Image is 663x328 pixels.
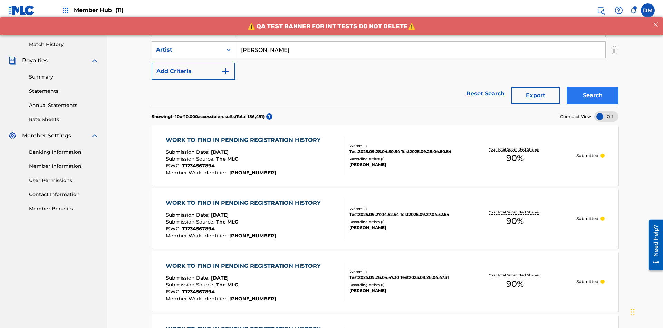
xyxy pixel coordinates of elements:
[631,302,635,322] div: Drag
[29,163,99,170] a: Member Information
[248,5,415,13] span: ⚠️ QA TEST BANNER FOR INT TESTS DO NOT DELETE⚠️
[166,163,182,169] span: ISWC :
[216,282,238,288] span: The MLC
[216,219,238,225] span: The MLC
[182,289,215,295] span: T1234567894
[349,219,454,225] div: Recording Artists ( 1 )
[229,295,276,302] span: [PHONE_NUMBER]
[216,156,238,162] span: The MLC
[166,136,324,144] div: WORK TO FIND IN PENDING REGISTRATION HISTORY
[489,147,541,152] p: Your Total Submitted Shares:
[182,163,215,169] span: T1234567894
[463,86,508,101] a: Reset Search
[166,156,216,162] span: Submission Source :
[90,56,99,65] img: expand
[611,41,618,58] img: Delete Criterion
[29,116,99,123] a: Rate Sheets
[349,274,454,281] div: Test2025.09.26.04.47.30 Test2025.09.26.04.47.31
[506,215,524,227] span: 90 %
[576,279,598,285] p: Submitted
[641,3,655,17] div: User Menu
[489,273,541,278] p: Your Total Submitted Shares:
[349,282,454,288] div: Recording Artists ( 1 )
[166,295,229,302] span: Member Work Identifier :
[166,289,182,295] span: ISWC :
[8,131,17,140] img: Member Settings
[506,152,524,164] span: 90 %
[229,233,276,239] span: [PHONE_NUMBER]
[29,205,99,212] a: Member Benefits
[489,210,541,215] p: Your Total Submitted Shares:
[182,226,215,232] span: T1234567894
[628,295,663,328] iframe: Chat Widget
[644,217,663,274] iframe: Resource Center
[29,41,99,48] a: Match History
[612,3,626,17] div: Help
[576,216,598,222] p: Submitted
[349,211,454,218] div: Test2025.09.27.04.52.54 Test2025.09.27.04.52.54
[349,288,454,294] div: [PERSON_NAME]
[152,125,618,186] a: WORK TO FIND IN PENDING REGISTRATION HISTORYSubmission Date:[DATE]Submission Source:The MLCISWC:T...
[156,46,218,54] div: Artist
[166,262,324,270] div: WORK TO FIND IN PENDING REGISTRATION HISTORY
[152,251,618,312] a: WORK TO FIND IN PENDING REGISTRATION HISTORYSubmission Date:[DATE]Submission Source:The MLCISWC:T...
[576,153,598,159] p: Submitted
[349,162,454,168] div: [PERSON_NAME]
[152,113,265,120] p: Showing 1 - 10 of 10,000 accessible results (Total 186,491 )
[597,6,605,15] img: search
[567,87,618,104] button: Search
[166,149,211,155] span: Submission Date :
[349,225,454,231] div: [PERSON_NAME]
[349,206,454,211] div: Writers ( 1 )
[349,156,454,162] div: Recording Artists ( 1 )
[29,148,99,156] a: Banking Information
[74,6,124,14] span: Member Hub
[22,131,71,140] span: Member Settings
[166,282,216,288] span: Submission Source :
[115,7,124,13] span: (11)
[211,212,229,218] span: [DATE]
[349,269,454,274] div: Writers ( 1 )
[61,6,70,15] img: Top Rightsholders
[511,87,560,104] button: Export
[22,56,48,65] span: Royalties
[630,7,637,14] div: Notifications
[266,113,272,120] span: ?
[29,102,99,109] a: Annual Statements
[211,149,229,155] span: [DATE]
[166,226,182,232] span: ISWC :
[29,73,99,81] a: Summary
[615,6,623,15] img: help
[560,113,591,120] span: Compact View
[349,148,454,155] div: Test2025.09.28.04.50.54 Test2025.09.28.04.50.54
[8,56,17,65] img: Royalties
[349,143,454,148] div: Writers ( 1 )
[29,88,99,95] a: Statements
[594,3,608,17] a: Public Search
[166,212,211,218] span: Submission Date :
[8,5,35,15] img: MLC Logo
[211,275,229,281] span: [DATE]
[152,63,235,80] button: Add Criteria
[166,275,211,281] span: Submission Date :
[166,199,324,207] div: WORK TO FIND IN PENDING REGISTRATION HISTORY
[166,219,216,225] span: Submission Source :
[166,233,229,239] span: Member Work Identifier :
[229,170,276,176] span: [PHONE_NUMBER]
[29,191,99,198] a: Contact Information
[29,177,99,184] a: User Permissions
[152,188,618,249] a: WORK TO FIND IN PENDING REGISTRATION HISTORYSubmission Date:[DATE]Submission Source:The MLCISWC:T...
[506,278,524,290] span: 90 %
[166,170,229,176] span: Member Work Identifier :
[221,67,230,75] img: 9d2ae6d4665cec9f34b9.svg
[90,131,99,140] img: expand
